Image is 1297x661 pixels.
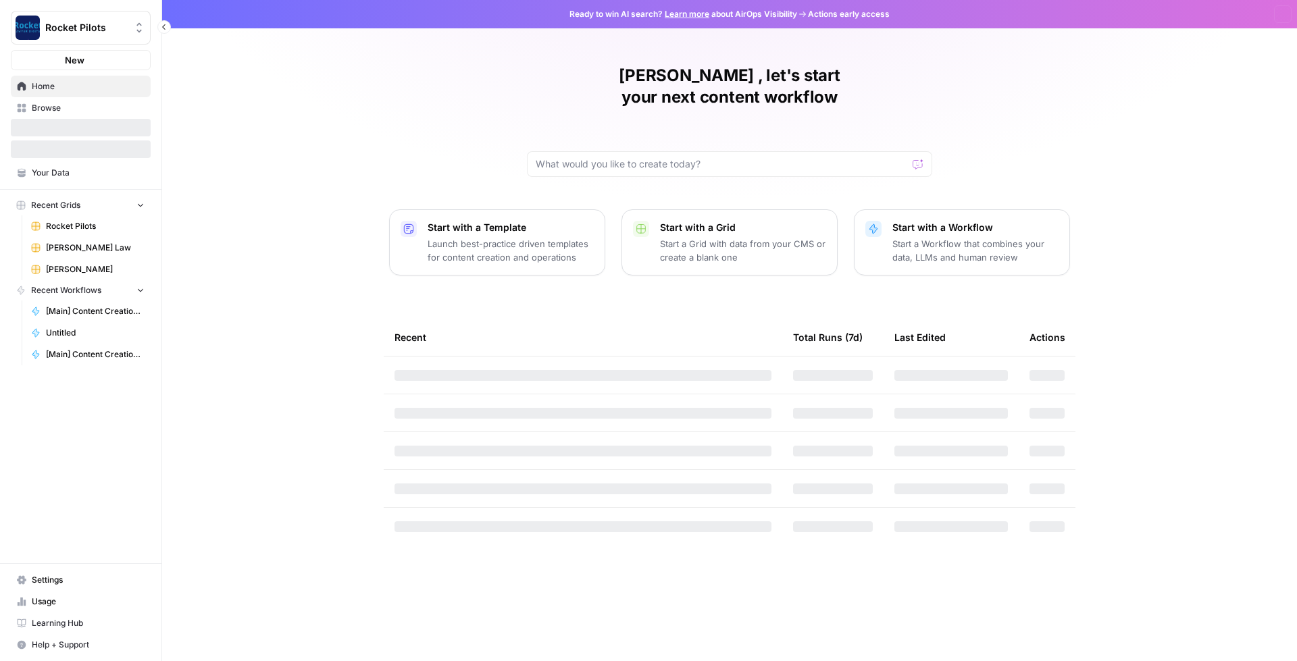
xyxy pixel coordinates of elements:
a: Settings [11,569,151,591]
span: Settings [32,574,145,586]
span: [PERSON_NAME] Law [46,242,145,254]
a: [Main] Content Creation Brief [25,300,151,322]
button: New [11,50,151,70]
p: Start with a Workflow [892,221,1059,234]
span: Recent Grids [31,199,80,211]
a: Learning Hub [11,612,151,634]
span: [Main] Content Creation Article [46,348,145,361]
div: Last Edited [894,319,946,356]
span: Usage [32,596,145,608]
a: [Main] Content Creation Article [25,344,151,365]
div: Total Runs (7d) [793,319,863,356]
p: Start with a Template [428,221,594,234]
a: Your Data [11,162,151,184]
span: Browse [32,102,145,114]
button: Help + Support [11,634,151,656]
span: Learning Hub [32,617,145,629]
a: Browse [11,97,151,119]
span: [PERSON_NAME] [46,263,145,275]
span: Home [32,80,145,92]
span: Actions early access [808,8,890,20]
div: Actions [1029,319,1065,356]
span: Help + Support [32,639,145,651]
button: Start with a TemplateLaunch best-practice driven templates for content creation and operations [389,209,605,275]
button: Recent Grids [11,195,151,215]
button: Workspace: Rocket Pilots [11,11,151,45]
img: Rocket Pilots Logo [16,16,40,40]
a: Rocket Pilots [25,215,151,237]
p: Start a Workflow that combines your data, LLMs and human review [892,237,1059,264]
a: [PERSON_NAME] Law [25,237,151,259]
a: Usage [11,591,151,612]
p: Launch best-practice driven templates for content creation and operations [428,237,594,264]
p: Start a Grid with data from your CMS or create a blank one [660,237,826,264]
div: Recent [395,319,771,356]
a: Learn more [665,9,709,19]
a: Untitled [25,322,151,344]
span: [Main] Content Creation Brief [46,305,145,317]
span: Rocket Pilots [46,220,145,232]
button: Start with a WorkflowStart a Workflow that combines your data, LLMs and human review [854,209,1070,275]
span: Untitled [46,327,145,339]
a: Home [11,76,151,97]
h1: [PERSON_NAME] , let's start your next content workflow [527,65,932,108]
span: Ready to win AI search? about AirOps Visibility [569,8,797,20]
input: What would you like to create today? [536,157,907,171]
button: Recent Workflows [11,280,151,300]
button: Start with a GridStart a Grid with data from your CMS or create a blank one [621,209,838,275]
span: Recent Workflows [31,284,101,296]
span: Your Data [32,167,145,179]
span: New [65,53,84,67]
a: [PERSON_NAME] [25,259,151,280]
p: Start with a Grid [660,221,826,234]
span: Rocket Pilots [45,21,127,34]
